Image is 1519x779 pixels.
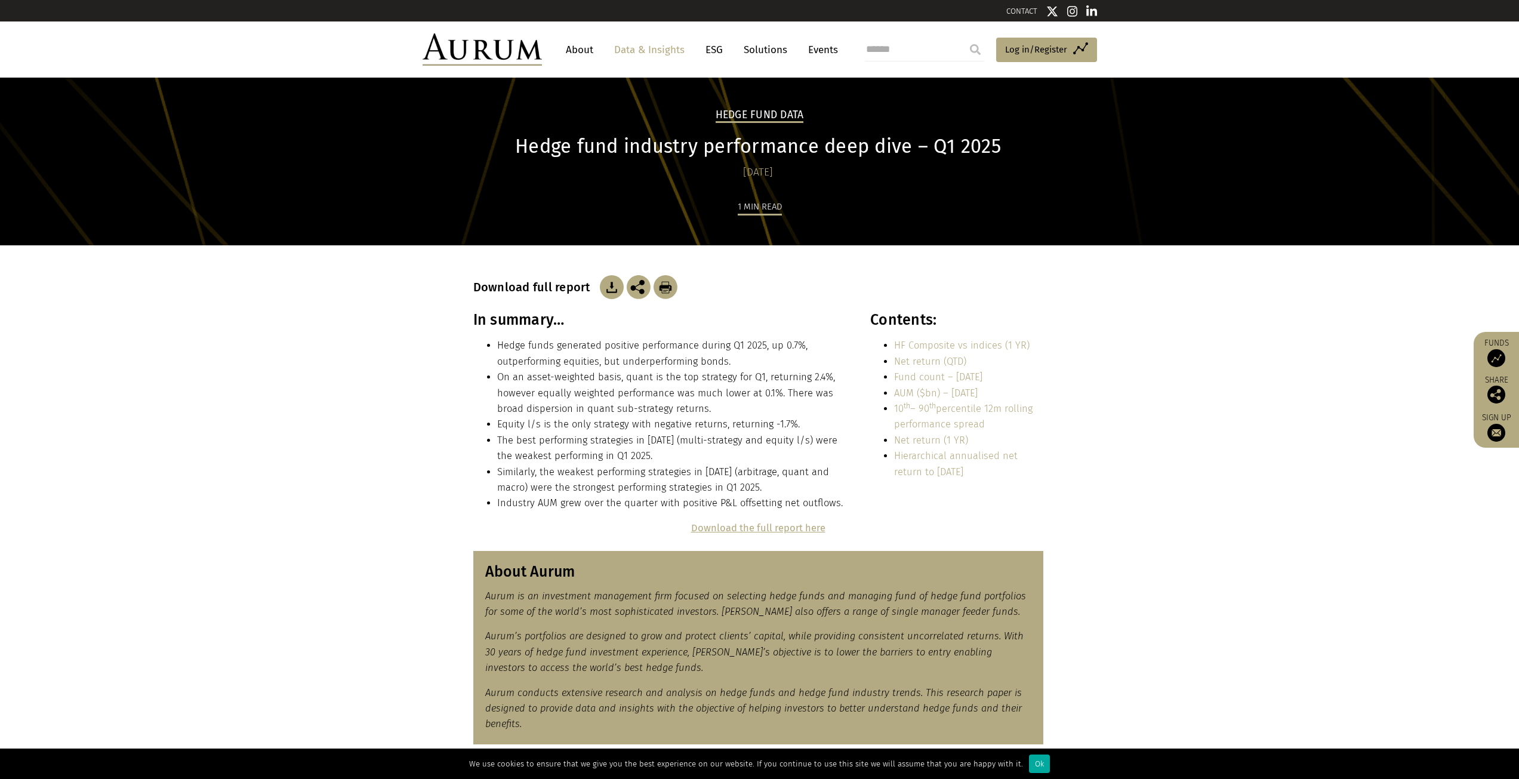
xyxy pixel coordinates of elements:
[485,687,1022,730] em: Aurum conducts extensive research and analysis on hedge funds and hedge fund industry trends. Thi...
[963,38,987,61] input: Submit
[497,464,845,496] li: Similarly, the weakest performing strategies in [DATE] (arbitrage, quant and macro) were the stro...
[700,39,729,61] a: ESG
[497,433,845,464] li: The best performing strategies in [DATE] (multi-strategy and equity l/s) were the weakest perform...
[1480,412,1513,442] a: Sign up
[600,275,624,299] img: Download Article
[1480,338,1513,367] a: Funds
[423,33,542,66] img: Aurum
[894,450,1018,477] a: Hierarchical annualised net return to [DATE]
[996,38,1097,63] a: Log in/Register
[894,435,968,446] a: Net return (1 YR)
[802,39,838,61] a: Events
[497,417,845,432] li: Equity l/s is the only strategy with negative returns, returning -1.7%.
[929,401,936,410] sup: th
[894,371,982,383] a: Fund count – [DATE]
[1487,386,1505,404] img: Share this post
[627,275,651,299] img: Share this post
[716,109,804,123] h2: Hedge Fund Data
[1487,349,1505,367] img: Access Funds
[473,280,597,294] h3: Download full report
[738,39,793,61] a: Solutions
[497,338,845,370] li: Hedge funds generated positive performance during Q1 2025, up 0.7%, outperforming equities, but u...
[473,311,845,329] h3: In summary…
[894,356,966,367] a: Net return (QTD)
[870,311,1043,329] h3: Contents:
[497,370,845,417] li: On an asset-weighted basis, quant is the top strategy for Q1, returning 2.4%, however equally wei...
[485,630,1024,673] em: Aurum’s portfolios are designed to grow and protect clients’ capital, while providing consistent ...
[654,275,677,299] img: Download Article
[485,563,1031,581] h3: About Aurum
[1067,5,1078,17] img: Instagram icon
[1029,755,1050,773] div: Ok
[1480,376,1513,404] div: Share
[1005,42,1067,57] span: Log in/Register
[894,340,1030,351] a: HF Composite vs indices (1 YR)
[560,39,599,61] a: About
[473,164,1043,181] div: [DATE]
[1006,7,1037,16] a: CONTACT
[738,199,782,215] div: 1 min read
[497,495,845,511] li: Industry AUM grew over the quarter with positive P&L offsetting net outflows.
[894,403,1033,430] a: 10th– 90thpercentile 12m rolling performance spread
[904,401,910,410] sup: th
[473,135,1043,158] h1: Hedge fund industry performance deep dive – Q1 2025
[1046,5,1058,17] img: Twitter icon
[1086,5,1097,17] img: Linkedin icon
[485,590,1026,617] em: Aurum is an investment management firm focused on selecting hedge funds and managing fund of hedg...
[894,387,978,399] a: AUM ($bn) – [DATE]
[691,522,825,534] a: Download the full report here
[608,39,691,61] a: Data & Insights
[1487,424,1505,442] img: Sign up to our newsletter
